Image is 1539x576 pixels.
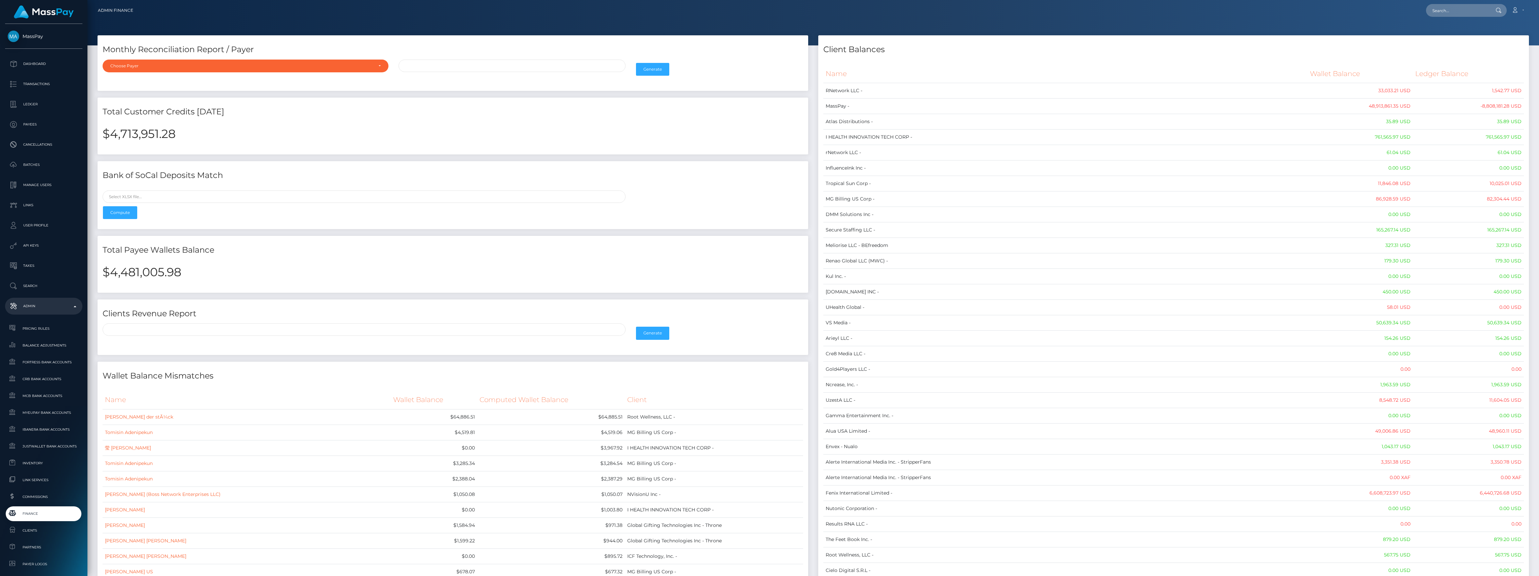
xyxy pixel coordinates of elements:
td: Cre8 Media LLC - [823,346,1308,362]
td: 567.75 USD [1413,547,1524,563]
button: Generate [636,63,669,76]
td: $0.00 [391,502,477,517]
img: MassPay [8,31,19,42]
td: 0.00 USD [1413,160,1524,176]
td: 179.30 USD [1308,253,1413,269]
td: 6,608,723.97 USD [1308,485,1413,501]
td: 1,963.59 USD [1308,377,1413,393]
a: [PERSON_NAME] [PERSON_NAME] [105,538,186,544]
p: Batches [8,160,80,170]
a: 莹 [PERSON_NAME] [105,445,151,451]
td: 0.00 [1413,516,1524,532]
a: Dashboard [5,56,82,72]
td: 0.00 USD [1413,269,1524,284]
td: 0.00 USD [1413,300,1524,315]
a: [PERSON_NAME] [PERSON_NAME] [105,553,186,559]
td: 179.30 USD [1413,253,1524,269]
td: 58.01 USD [1308,300,1413,315]
td: Atlas Distributions - [823,114,1308,130]
a: CRB Bank Accounts [5,372,82,386]
td: 61.04 USD [1413,145,1524,160]
td: Fenix International Limited - [823,485,1308,501]
th: Ledger Balance [1413,65,1524,83]
a: User Profile [5,217,82,234]
span: Pricing Rules [8,325,80,332]
td: Meliorise LLC - BEfreedom [823,238,1308,253]
td: 1,043.17 USD [1413,439,1524,455]
td: Root Wellness, LLC - [823,547,1308,563]
td: rNetwork LLC - [823,145,1308,160]
td: I HEALTH INNOVATION TECH CORP - [625,502,803,517]
p: Links [8,200,80,210]
p: User Profile [8,220,80,230]
td: 50,639.34 USD [1413,315,1524,331]
td: 0.00 USD [1413,408,1524,424]
th: Client [625,391,803,409]
input: Search... [1426,4,1489,17]
td: Global Gifting Technologies Inc - Throne [625,517,803,533]
td: ICF Technology, Inc. - [625,548,803,564]
p: Search [8,281,80,291]
a: Taxes [5,257,82,274]
h4: Client Balances [823,44,1524,56]
p: Cancellations [8,140,80,150]
td: 165,267.14 USD [1413,222,1524,238]
input: Select XLSX file... [103,190,626,203]
h2: $4,481,005.98 [103,265,803,279]
a: [PERSON_NAME] US [105,569,153,575]
td: 154.26 USD [1413,331,1524,346]
a: JustWallet Bank Accounts [5,439,82,454]
td: 11,846.08 USD [1308,176,1413,191]
a: Inventory [5,456,82,470]
td: 0.00 USD [1308,160,1413,176]
td: $3,284.54 [477,456,625,471]
td: $0.00 [391,440,477,456]
a: Pricing Rules [5,321,82,336]
td: 0.00 USD [1413,501,1524,516]
td: 1,963.59 USD [1413,377,1524,393]
td: 879.20 USD [1308,532,1413,547]
span: Inventory [8,459,80,467]
td: 0.00 USD [1308,501,1413,516]
td: 6,440,726.68 USD [1413,485,1524,501]
td: Secure Staffing LLC - [823,222,1308,238]
a: Ibanera Bank Accounts [5,422,82,437]
a: MyEUPay Bank Accounts [5,405,82,420]
span: Link Services [8,476,80,484]
td: I HEALTH INNOVATION TECH CORP - [625,440,803,456]
td: MG Billing US Corp - [625,456,803,471]
a: Cancellations [5,136,82,153]
td: 10,025.01 USD [1413,176,1524,191]
button: Generate [636,327,669,339]
span: MCB Bank Accounts [8,392,80,400]
td: I HEALTH INNOVATION TECH CORP - [823,130,1308,145]
td: Results RNA LLC - [823,516,1308,532]
td: 33,033.21 USD [1308,83,1413,99]
h4: Clients Revenue Report [103,308,803,320]
p: Payees [8,119,80,130]
a: [PERSON_NAME] der stÃ¼ck [105,414,173,420]
td: Kul Inc. - [823,269,1308,284]
a: API Keys [5,237,82,254]
td: 1,542.77 USD [1413,83,1524,99]
a: Commissions [5,490,82,504]
a: Transactions [5,76,82,93]
a: Balance Adjustments [5,338,82,353]
td: 761,565.97 USD [1308,130,1413,145]
a: Admin [5,298,82,315]
td: 0.00 [1308,516,1413,532]
a: Search [5,278,82,294]
td: $1,050.08 [391,487,477,502]
td: 3,350.78 USD [1413,455,1524,470]
td: 567.75 USD [1308,547,1413,563]
td: Global Gifting Technologies Inc - Throne [625,533,803,548]
td: $2,387.29 [477,471,625,487]
th: Wallet Balance [391,391,477,409]
td: $3,285.34 [391,456,477,471]
td: InfluenceInk Inc - [823,160,1308,176]
a: Manage Users [5,177,82,193]
a: Tomisin Adenipekun [105,476,153,482]
td: 8,548.72 USD [1308,393,1413,408]
p: API Keys [8,241,80,251]
td: 0.00 USD [1308,269,1413,284]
